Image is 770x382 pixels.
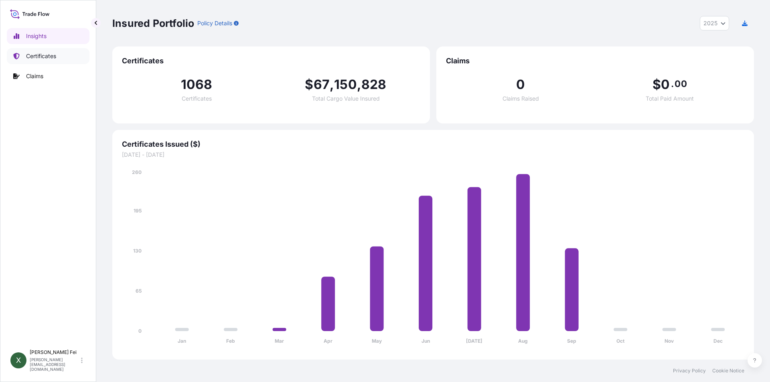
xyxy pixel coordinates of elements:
[567,338,576,344] tspan: Sep
[275,338,284,344] tspan: Mar
[181,78,213,91] span: 1068
[312,96,380,101] span: Total Cargo Value Insured
[330,78,334,91] span: ,
[134,208,142,214] tspan: 195
[646,96,694,101] span: Total Paid Amount
[671,81,674,87] span: .
[136,288,142,294] tspan: 65
[182,96,212,101] span: Certificates
[324,338,332,344] tspan: Apr
[178,338,186,344] tspan: Jan
[361,78,387,91] span: 828
[446,56,744,66] span: Claims
[7,68,89,84] a: Claims
[26,32,47,40] p: Insights
[712,368,744,374] a: Cookie Notice
[713,338,723,344] tspan: Dec
[26,72,43,80] p: Claims
[518,338,528,344] tspan: Aug
[334,78,357,91] span: 150
[700,16,729,30] button: Year Selector
[357,78,361,91] span: ,
[616,338,625,344] tspan: Oct
[122,151,744,159] span: [DATE] - [DATE]
[466,338,482,344] tspan: [DATE]
[122,56,420,66] span: Certificates
[132,169,142,175] tspan: 260
[503,96,539,101] span: Claims Raised
[305,78,313,91] span: $
[138,328,142,334] tspan: 0
[16,356,21,364] span: X
[122,139,744,149] span: Certificates Issued ($)
[133,248,142,254] tspan: 130
[26,52,56,60] p: Certificates
[30,349,79,356] p: [PERSON_NAME] Fei
[675,81,687,87] span: 00
[372,338,382,344] tspan: May
[516,78,525,91] span: 0
[652,78,661,91] span: $
[112,17,194,30] p: Insured Portfolio
[661,78,670,91] span: 0
[703,19,717,27] span: 2025
[7,28,89,44] a: Insights
[673,368,706,374] a: Privacy Policy
[197,19,232,27] p: Policy Details
[226,338,235,344] tspan: Feb
[421,338,430,344] tspan: Jun
[30,357,79,372] p: [PERSON_NAME][EMAIL_ADDRESS][DOMAIN_NAME]
[665,338,674,344] tspan: Nov
[7,48,89,64] a: Certificates
[314,78,330,91] span: 67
